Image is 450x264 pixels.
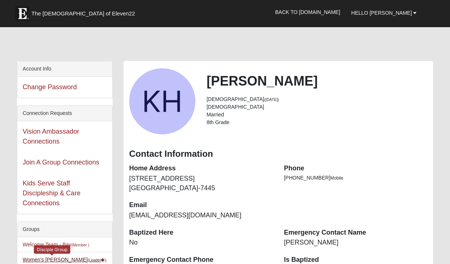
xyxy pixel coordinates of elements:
[17,106,112,121] div: Connection Requests
[270,3,346,21] a: Back to [DOMAIN_NAME]
[129,149,428,159] h3: Contact Information
[206,95,428,103] li: [DEMOGRAPHIC_DATA]
[264,97,279,102] small: ([DATE])
[284,228,428,238] dt: Emergency Contact Name
[23,128,79,145] a: Vision Ambassador Connections
[206,111,428,119] li: Married
[129,238,273,247] dd: No
[17,222,112,237] div: Groups
[23,159,99,166] a: Join A Group Connections
[351,10,412,16] span: Hello [PERSON_NAME]
[23,257,106,263] a: Women's [PERSON_NAME](Leader)
[129,200,273,210] dt: Email
[15,6,30,21] img: Eleven22 logo
[129,211,273,220] dd: [EMAIL_ADDRESS][DOMAIN_NAME]
[34,245,70,254] div: Disciple Group
[23,180,81,207] a: Kids Serve Staff Discipleship & Care Connections
[129,164,273,173] dt: Home Address
[129,68,195,134] a: View Fullsize Photo
[284,164,428,173] dt: Phone
[206,73,428,89] h2: [PERSON_NAME]
[129,228,273,238] dt: Baptized Here
[206,103,428,111] li: [DEMOGRAPHIC_DATA]
[330,176,343,181] span: Mobile
[23,83,77,91] a: Change Password
[346,4,422,22] a: Hello [PERSON_NAME]
[32,10,135,17] span: The [DEMOGRAPHIC_DATA] of Eleven22
[129,174,273,193] dd: [STREET_ADDRESS] [GEOGRAPHIC_DATA]-7445
[11,3,159,21] a: The [DEMOGRAPHIC_DATA] of Eleven22
[71,243,89,247] small: (Member )
[206,119,428,126] li: 8th Grade
[284,238,428,247] dd: [PERSON_NAME]
[284,174,428,182] li: [PHONE_NUMBER]
[17,61,112,77] div: Account Info
[23,242,89,247] a: Welcome Team - Bay(Member )
[88,258,106,262] small: (Leader )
